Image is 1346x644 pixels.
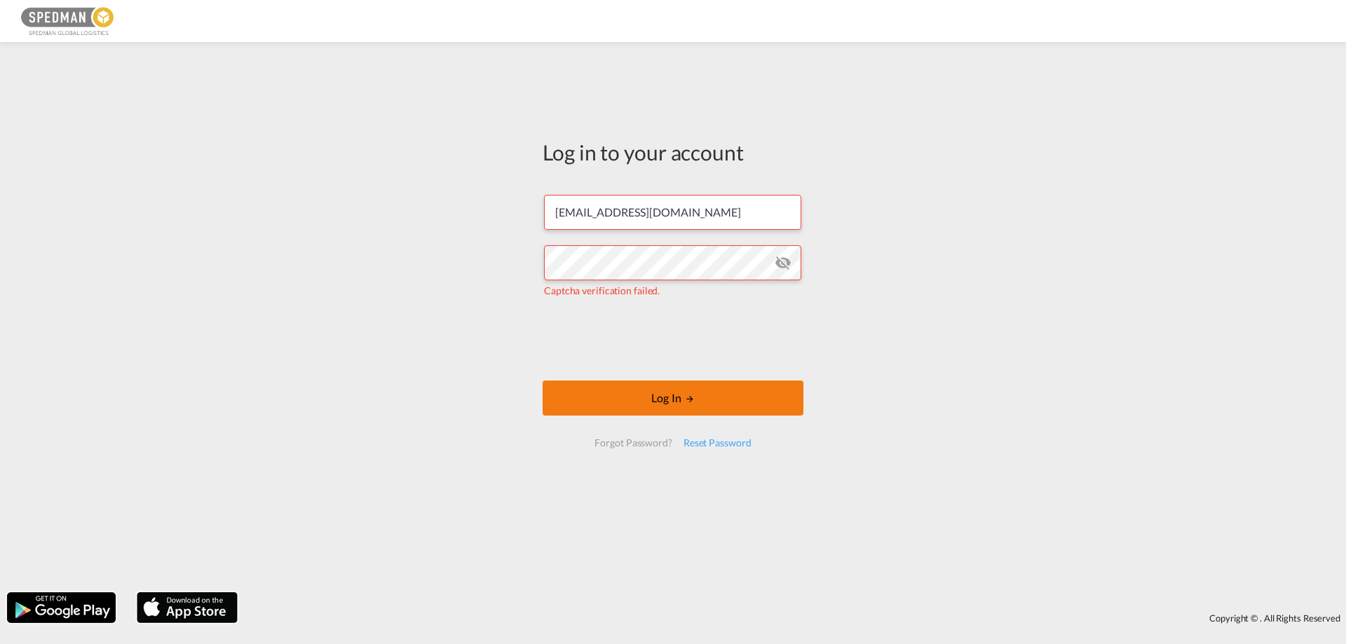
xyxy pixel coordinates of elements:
[544,285,660,296] span: Captcha verification failed.
[566,312,780,366] iframe: reCAPTCHA
[245,606,1346,630] div: Copyright © . All Rights Reserved
[589,430,677,455] div: Forgot Password?
[543,137,803,167] div: Log in to your account
[544,195,801,230] input: Enter email/phone number
[21,6,116,37] img: c12ca350ff1b11efb6b291369744d907.png
[543,381,803,416] button: LOGIN
[678,430,757,455] div: Reset Password
[775,254,791,271] md-icon: icon-eye-off
[135,591,239,624] img: apple.png
[6,591,117,624] img: google.png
